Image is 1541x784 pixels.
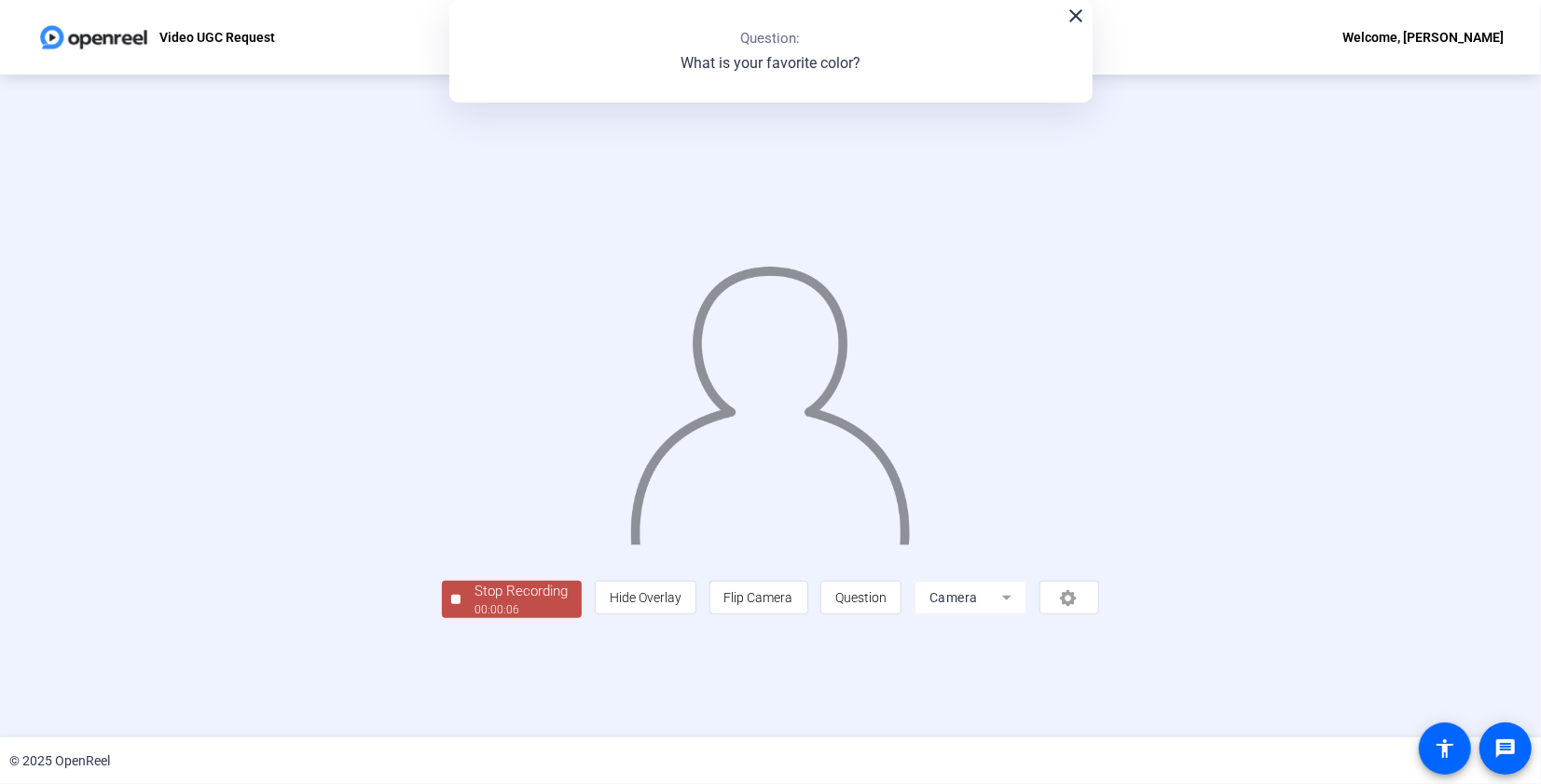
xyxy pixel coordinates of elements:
[741,28,801,49] p: Question:
[724,590,793,605] span: Flip Camera
[610,590,681,605] span: Hide Overlay
[1342,26,1504,48] div: Welcome, [PERSON_NAME]
[475,581,568,602] div: Stop Recording
[442,581,582,619] button: Stop Recording00:00:06
[9,751,110,771] div: © 2025 OpenReel
[159,26,275,48] p: Video UGC Request
[709,581,808,614] button: Flip Camera
[475,601,568,618] div: 00:00:06
[1066,5,1088,27] mat-icon: close
[628,249,913,544] img: overlay
[595,581,696,614] button: Hide Overlay
[820,581,901,614] button: Question
[1494,737,1517,760] mat-icon: message
[835,590,887,605] span: Question
[1434,737,1456,760] mat-icon: accessibility
[37,19,150,56] img: OpenReel logo
[681,52,860,75] p: What is your favorite color?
